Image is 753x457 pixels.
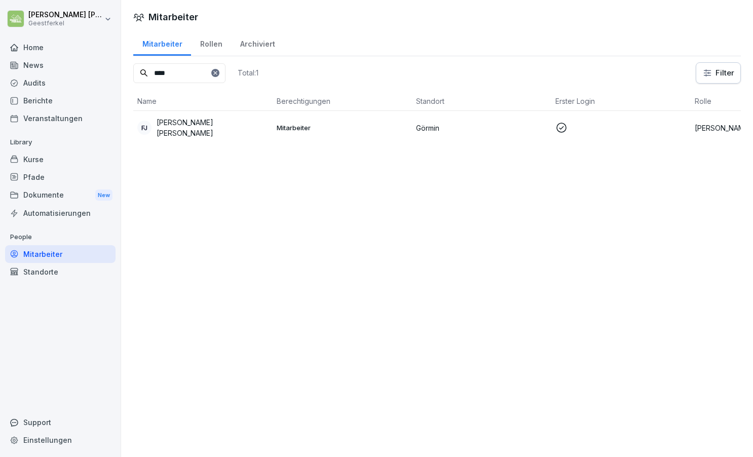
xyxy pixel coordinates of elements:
[95,189,112,201] div: New
[551,92,691,111] th: Erster Login
[148,10,198,24] h1: Mitarbeiter
[5,229,116,245] p: People
[137,121,152,135] div: FJ
[5,431,116,449] a: Einstellungen
[5,186,116,205] div: Dokumente
[5,150,116,168] a: Kurse
[5,245,116,263] a: Mitarbeiter
[133,30,191,56] a: Mitarbeiter
[28,20,102,27] p: Geestferkel
[191,30,231,56] a: Rollen
[702,68,734,78] div: Filter
[412,92,551,111] th: Standort
[5,39,116,56] a: Home
[5,92,116,109] a: Berichte
[231,30,284,56] a: Archiviert
[277,123,408,132] p: Mitarbeiter
[5,109,116,127] a: Veranstaltungen
[5,263,116,281] a: Standorte
[5,168,116,186] a: Pfade
[5,74,116,92] a: Audits
[5,134,116,150] p: Library
[273,92,412,111] th: Berechtigungen
[157,117,269,138] p: [PERSON_NAME] [PERSON_NAME]
[133,92,273,111] th: Name
[696,63,740,83] button: Filter
[5,186,116,205] a: DokumenteNew
[5,56,116,74] a: News
[416,123,547,133] p: Görmin
[5,413,116,431] div: Support
[238,68,258,78] p: Total: 1
[5,204,116,222] a: Automatisierungen
[28,11,102,19] p: [PERSON_NAME] [PERSON_NAME]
